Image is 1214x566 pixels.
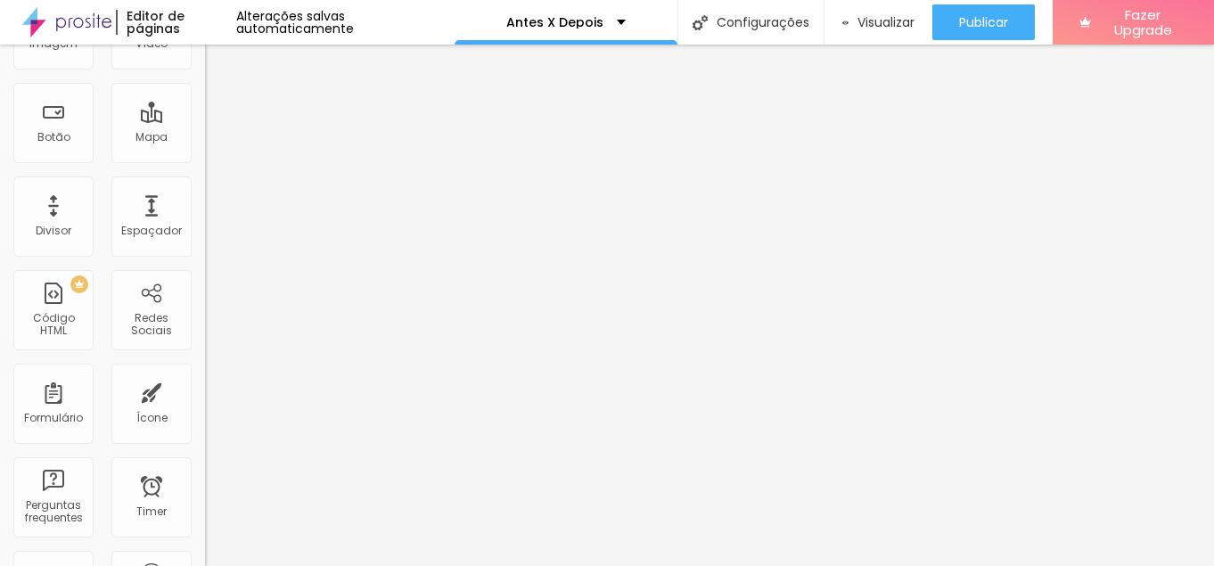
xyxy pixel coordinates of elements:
span: Visualizar [857,15,915,29]
div: Divisor [36,225,71,237]
p: Antes X Depois [506,16,603,29]
div: Alterações salvas automaticamente [236,10,455,35]
div: Mapa [135,131,168,144]
div: Formulário [24,412,83,424]
img: view-1.svg [842,15,849,30]
div: Espaçador [121,225,182,237]
iframe: Editor [205,45,1214,566]
div: Botão [37,131,70,144]
div: Vídeo [135,37,168,50]
button: Visualizar [824,4,932,40]
img: Icone [693,15,708,30]
div: Timer [136,505,167,518]
div: Código HTML [18,312,88,338]
div: Perguntas frequentes [18,499,88,525]
span: Publicar [959,15,1008,29]
div: Ícone [136,412,168,424]
button: Publicar [932,4,1035,40]
div: Editor de páginas [116,10,236,35]
div: Redes Sociais [116,312,186,338]
div: Imagem [29,37,78,50]
span: Fazer Upgrade [1098,7,1187,38]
